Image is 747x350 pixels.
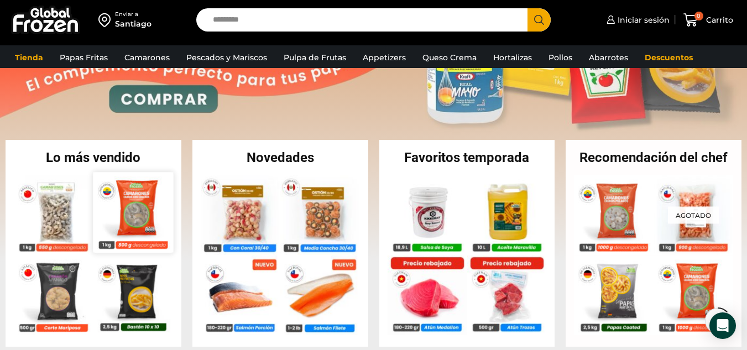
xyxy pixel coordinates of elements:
[566,151,741,164] h2: Recomendación del chef
[703,14,733,25] span: Carrito
[119,47,175,68] a: Camarones
[6,151,181,164] h2: Lo más vendido
[9,47,49,68] a: Tienda
[379,151,555,164] h2: Favoritos temporada
[181,47,273,68] a: Pescados y Mariscos
[615,14,670,25] span: Iniciar sesión
[98,11,115,29] img: address-field-icon.svg
[709,312,736,339] div: Open Intercom Messenger
[192,151,368,164] h2: Novedades
[543,47,578,68] a: Pollos
[604,9,670,31] a: Iniciar sesión
[694,12,703,20] span: 0
[583,47,634,68] a: Abarrotes
[357,47,411,68] a: Appetizers
[639,47,698,68] a: Descuentos
[115,18,152,29] div: Santiago
[668,207,719,224] p: Agotado
[54,47,113,68] a: Papas Fritas
[115,11,152,18] div: Enviar a
[488,47,537,68] a: Hortalizas
[417,47,482,68] a: Queso Crema
[278,47,352,68] a: Pulpa de Frutas
[681,7,736,33] a: 0 Carrito
[527,8,551,32] button: Search button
